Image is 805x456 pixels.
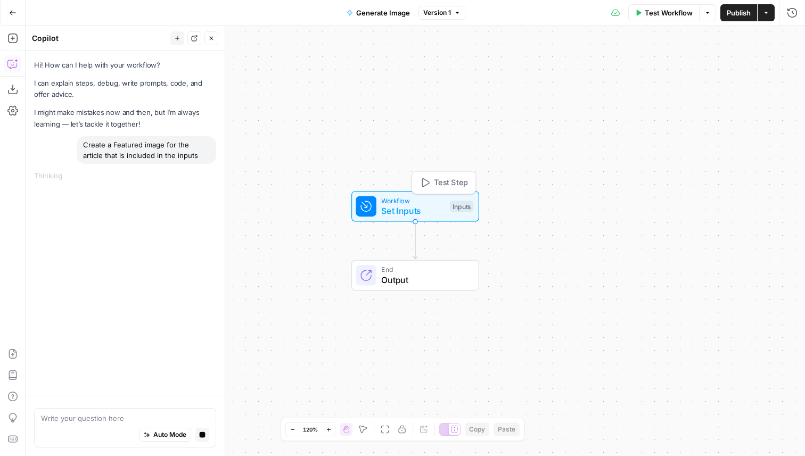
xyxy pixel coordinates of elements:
div: ... [62,170,69,181]
span: Auto Mode [153,430,186,440]
button: Paste [494,422,520,436]
button: Publish [720,4,757,21]
button: Version 1 [418,6,465,20]
button: Generate Image [340,4,416,21]
button: Auto Mode [139,428,191,442]
span: Set Inputs [381,204,445,217]
span: End [381,264,468,275]
span: Output [381,273,468,286]
span: 120% [303,425,318,434]
div: EndOutput [316,260,514,291]
span: Copy [469,425,485,434]
div: Thinking [34,170,216,181]
p: I might make mistakes now and then, but I’m always learning — let’s tackle it together! [34,107,216,129]
g: Edge from start to end [413,222,417,259]
span: Publish [727,7,751,18]
button: Copy [465,422,489,436]
div: WorkflowSet InputsInputsTest Step [316,191,514,222]
div: Inputs [450,201,473,212]
span: Test Step [434,177,468,189]
button: Test Workflow [628,4,699,21]
div: Copilot [32,33,167,44]
span: Paste [498,425,515,434]
p: I can explain steps, debug, write prompts, code, and offer advice. [34,78,216,100]
p: Hi! How can I help with your workflow? [34,60,216,71]
div: Create a Featured image for the article that is included in the inputs [77,136,216,164]
span: Workflow [381,195,445,205]
button: Test Step [415,175,473,191]
span: Version 1 [423,8,451,18]
span: Generate Image [356,7,410,18]
span: Test Workflow [645,7,693,18]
